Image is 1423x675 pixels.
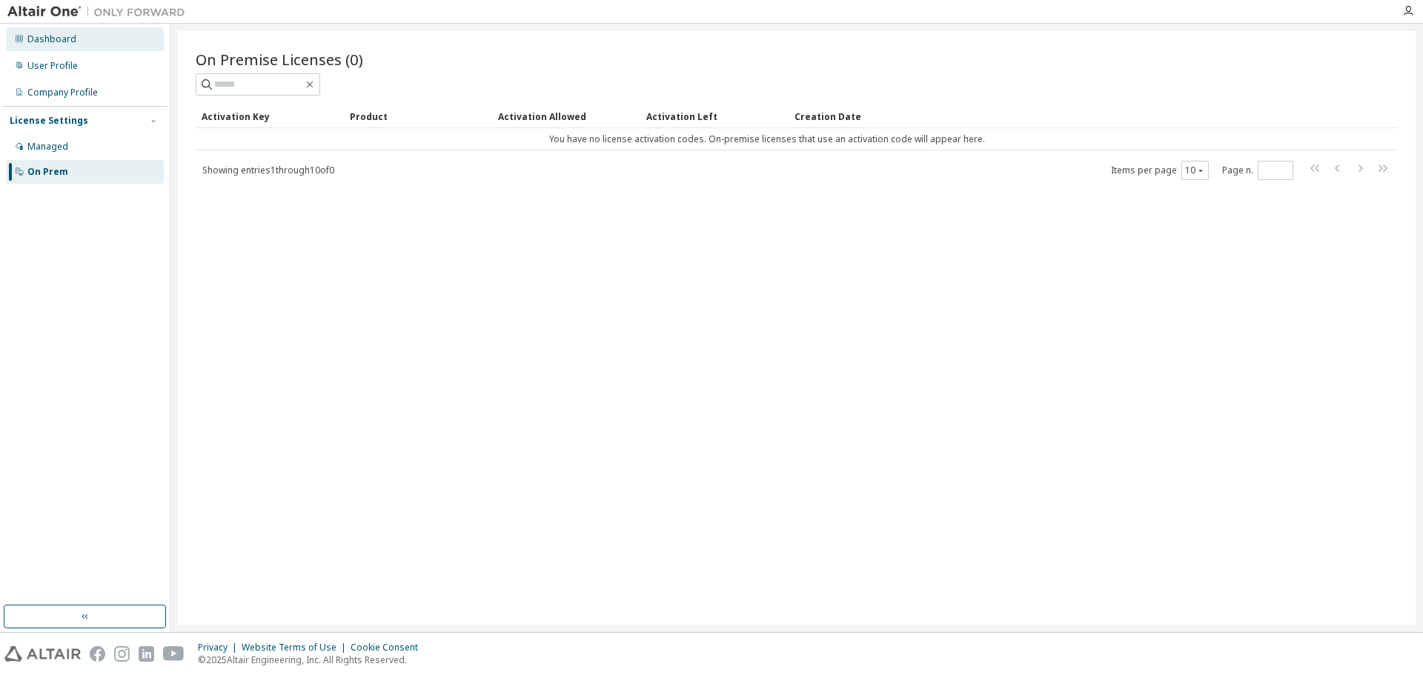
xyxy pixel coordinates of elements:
[202,104,338,128] div: Activation Key
[242,642,351,654] div: Website Terms of Use
[90,646,105,662] img: facebook.svg
[795,104,1333,128] div: Creation Date
[196,128,1339,150] td: You have no license activation codes. On-premise licenses that use an activation code will appear...
[163,646,185,662] img: youtube.svg
[10,115,88,127] div: License Settings
[198,642,242,654] div: Privacy
[1111,161,1209,180] span: Items per page
[27,33,76,45] div: Dashboard
[27,141,68,153] div: Managed
[350,104,486,128] div: Product
[351,642,427,654] div: Cookie Consent
[27,60,78,72] div: User Profile
[198,654,427,666] p: © 2025 Altair Engineering, Inc. All Rights Reserved.
[4,646,81,662] img: altair_logo.svg
[498,104,634,128] div: Activation Allowed
[202,164,334,176] span: Showing entries 1 through 10 of 0
[27,87,98,99] div: Company Profile
[1222,161,1293,180] span: Page n.
[1185,164,1205,176] button: 10
[114,646,130,662] img: instagram.svg
[646,104,783,128] div: Activation Left
[196,49,363,70] span: On Premise Licenses (0)
[27,166,68,178] div: On Prem
[139,646,154,662] img: linkedin.svg
[7,4,193,19] img: Altair One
